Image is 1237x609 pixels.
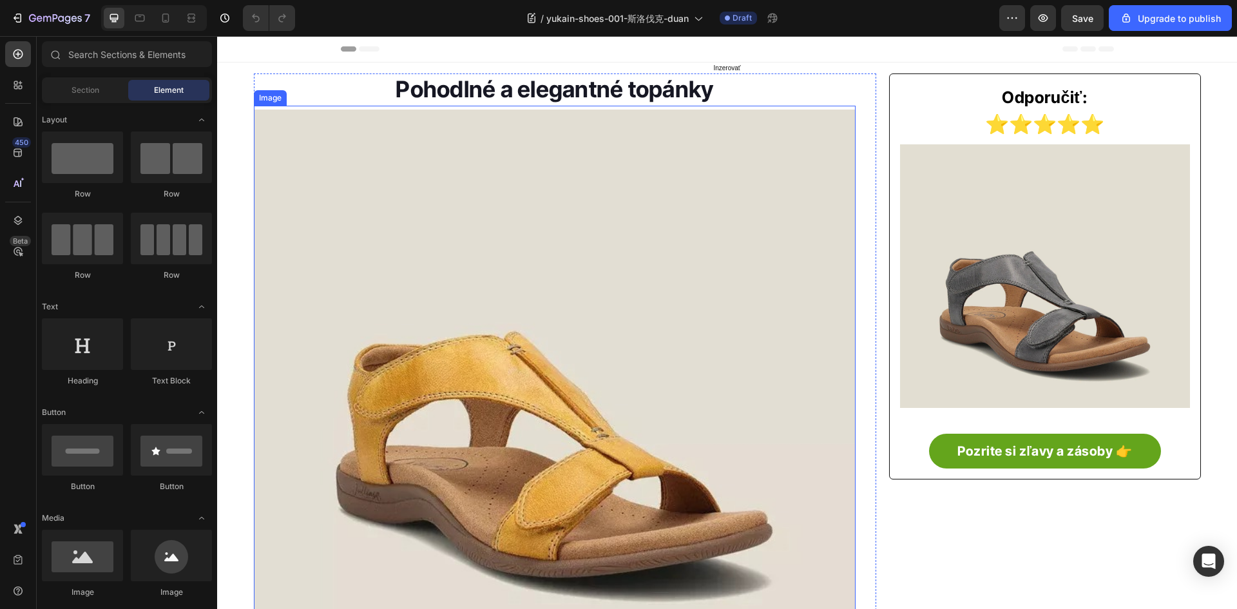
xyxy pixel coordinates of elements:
div: Row [131,188,212,200]
div: Image [42,586,123,598]
span: Button [42,407,66,418]
p: 7 [84,10,90,26]
span: / [541,12,544,25]
span: Section [72,84,99,96]
div: Upgrade to publish [1120,12,1221,25]
div: Button [131,481,212,492]
span: Toggle open [191,110,212,130]
a: Pozrite si zľavy a zásoby 👉 [712,398,943,432]
strong: ⭐⭐⭐⭐⭐ [768,77,887,99]
span: Toggle open [191,296,212,317]
span: Layout [42,114,67,126]
div: Heading [42,375,123,387]
button: 7 [5,5,96,31]
div: Open Intercom Messenger [1193,546,1224,577]
span: Text [42,301,58,313]
div: 450 [12,137,31,148]
strong: Pozrite si zľavy a zásoby 👉 [740,407,915,423]
div: Image [39,56,67,68]
div: Row [42,188,123,200]
div: Image [131,586,212,598]
span: Draft [733,12,752,24]
span: Save [1072,13,1093,24]
button: Save [1061,5,1104,31]
span: Toggle open [191,402,212,423]
div: Row [131,269,212,281]
div: Text Block [131,375,212,387]
span: Element [154,84,184,96]
span: Media [42,512,64,524]
div: Row [42,269,123,281]
span: Toggle open [191,508,212,528]
span: yukain-shoes-001-斯洛伐克-duan [546,12,689,25]
input: Search Sections & Elements [42,41,212,67]
iframe: Design area [217,36,1237,609]
img: -08-10_1100x.jpeg [683,108,972,371]
button: Upgrade to publish [1109,5,1232,31]
div: Beta [10,236,31,246]
div: Undo/Redo [243,5,295,31]
strong: Odporučiť: [785,52,870,71]
div: Button [42,481,123,492]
